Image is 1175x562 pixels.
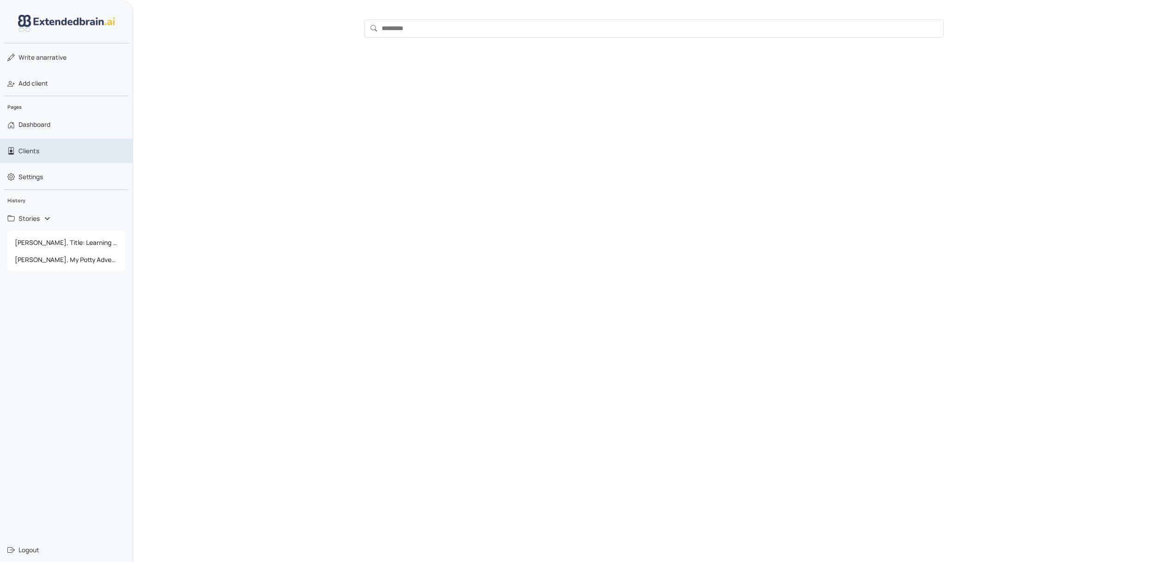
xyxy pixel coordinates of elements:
[11,234,122,251] span: [PERSON_NAME], Title: Learning to Use the Potty
[11,251,122,268] span: [PERSON_NAME], My Potty Adventure
[18,15,115,32] img: logo
[19,79,48,88] span: Add client
[19,146,39,156] span: Clients
[19,53,40,62] span: Write a
[19,120,50,129] span: Dashboard
[19,172,43,181] span: Settings
[19,53,67,62] span: narrative
[19,214,40,223] span: Stories
[19,545,39,555] span: Logout
[7,234,125,251] a: [PERSON_NAME], Title: Learning to Use the Potty
[7,251,125,268] a: [PERSON_NAME], My Potty Adventure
